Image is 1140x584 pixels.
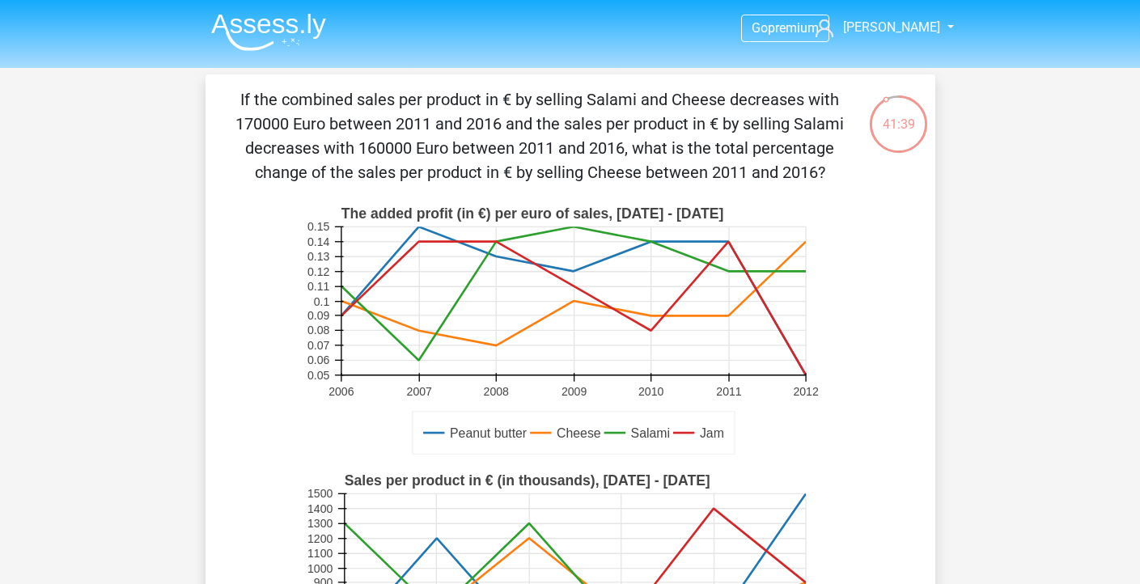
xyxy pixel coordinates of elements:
text: 0.08 [307,324,329,337]
text: 0.13 [307,250,329,263]
text: 1200 [307,532,332,545]
text: 2007 [406,385,431,398]
text: 1000 [307,562,332,575]
a: [PERSON_NAME] [809,18,942,37]
text: The added profit (in €) per euro of sales, [DATE] - [DATE] [341,205,723,222]
text: 1300 [307,517,332,530]
span: Go [752,20,768,36]
span: premium [768,20,819,36]
text: Salami [630,426,669,440]
text: 0.12 [307,265,329,278]
text: Jam [699,426,723,440]
text: 0.1 [313,295,329,308]
text: 2011 [716,385,741,398]
p: If the combined sales per product in € by selling Salami and Cheese decreases with 170000 Euro be... [231,87,849,184]
text: Cheese [557,426,601,440]
text: 0.11 [307,280,329,293]
text: 2006 [328,385,354,398]
span: [PERSON_NAME] [843,19,940,35]
text: 0.14 [307,235,329,248]
a: Gopremium [742,17,829,39]
text: 0.05 [307,369,329,382]
text: 1100 [307,547,332,560]
text: 0.07 [307,339,329,352]
text: 2010 [638,385,663,398]
text: 2012 [793,385,818,398]
text: 1400 [307,502,332,515]
img: Assessly [211,13,326,51]
text: Sales per product in € (in thousands), [DATE] - [DATE] [344,472,710,489]
div: 41:39 [868,94,929,134]
text: 0.15 [307,220,329,233]
text: 2008 [483,385,508,398]
text: 0.06 [307,353,329,366]
text: 1500 [307,487,332,500]
text: 0.09 [307,309,329,322]
text: 2009 [561,385,586,398]
text: Peanut butter [450,426,528,440]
